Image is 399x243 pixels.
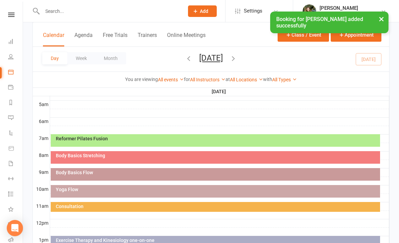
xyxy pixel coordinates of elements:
[199,53,223,63] button: [DATE]
[33,117,50,126] th: 6am
[375,12,388,26] button: ×
[55,204,379,209] div: Consultation
[33,185,50,194] th: 10am
[33,100,50,109] th: 5am
[55,136,379,141] div: Reformer Pilates Fusion
[244,3,262,19] span: Settings
[263,77,272,82] strong: with
[8,35,23,50] a: Dashboard
[320,11,381,17] div: Fitness YinYang Charlestown
[8,141,23,157] a: Product Sales
[33,168,50,177] th: 9am
[8,218,23,233] a: General attendance kiosk mode
[270,12,389,33] div: Booking for [PERSON_NAME] added successfully
[55,238,379,243] div: Exercise Therapy and Kinesiology one-on-one
[138,32,157,46] button: Trainers
[158,77,184,82] a: All events
[167,32,206,46] button: Online Meetings
[33,134,50,143] th: 7am
[67,52,95,64] button: Week
[8,96,23,111] a: Reports
[230,77,263,82] a: All Locations
[103,32,127,46] button: Free Trials
[74,32,93,46] button: Agenda
[7,220,23,236] div: Open Intercom Messenger
[42,52,67,64] button: Day
[8,202,23,218] a: What's New
[33,151,50,160] th: 8am
[8,65,23,80] a: Calendar
[184,77,190,82] strong: for
[125,77,158,82] strong: You are viewing
[95,52,126,64] button: Month
[40,6,179,16] input: Search...
[188,5,217,17] button: Add
[8,80,23,96] a: Payments
[43,32,64,46] button: Calendar
[303,4,316,18] img: thumb_image1684727916.png
[190,77,226,82] a: All Instructors
[55,153,379,158] div: Body Basics Stretching
[33,219,50,227] th: 12pm
[55,170,379,175] div: Body Basics Flow
[320,5,381,11] div: [PERSON_NAME]
[50,87,389,96] th: [DATE]
[272,77,297,82] a: All Types
[226,77,230,82] strong: at
[200,8,208,14] span: Add
[55,187,379,192] div: Yoga Flow
[8,50,23,65] a: People
[33,202,50,210] th: 11am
